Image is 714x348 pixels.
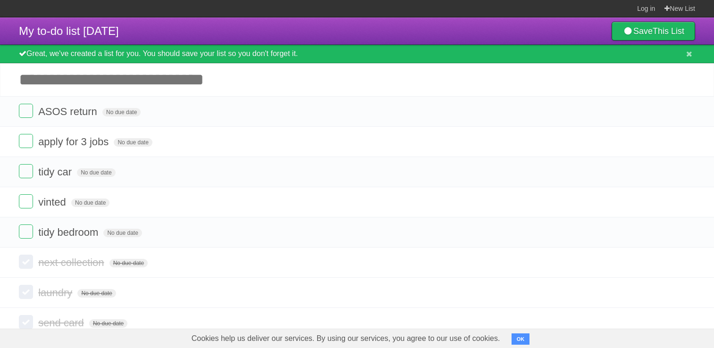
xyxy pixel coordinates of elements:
[102,108,141,116] span: No due date
[38,257,106,268] span: next collection
[19,25,119,37] span: My to-do list [DATE]
[38,317,86,329] span: send card
[89,319,127,328] span: No due date
[77,168,115,177] span: No due date
[71,199,109,207] span: No due date
[19,224,33,239] label: Done
[38,106,100,117] span: ASOS return
[182,329,510,348] span: Cookies help us deliver our services. By using our services, you agree to our use of cookies.
[19,255,33,269] label: Done
[19,194,33,208] label: Done
[653,26,684,36] b: This List
[38,196,68,208] span: vinted
[38,166,74,178] span: tidy car
[38,226,101,238] span: tidy bedroom
[38,136,111,148] span: apply for 3 jobs
[114,138,152,147] span: No due date
[103,229,142,237] span: No due date
[512,333,530,345] button: OK
[612,22,695,41] a: SaveThis List
[19,134,33,148] label: Done
[77,289,116,298] span: No due date
[19,315,33,329] label: Done
[109,259,148,267] span: No due date
[19,285,33,299] label: Done
[19,104,33,118] label: Done
[19,164,33,178] label: Done
[38,287,75,298] span: laundry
